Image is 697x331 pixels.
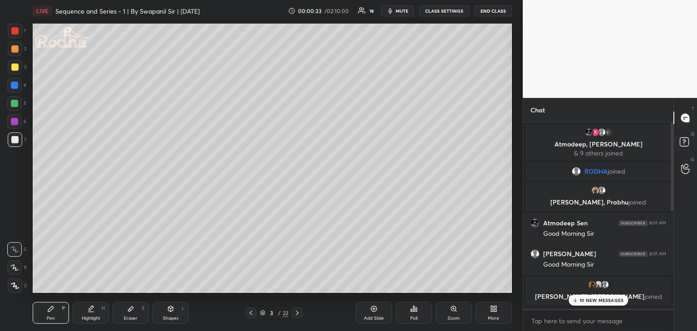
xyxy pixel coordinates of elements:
[531,141,666,148] p: Atmodeep, [PERSON_NAME]
[644,292,662,301] span: joined
[102,306,105,311] div: H
[124,316,137,321] div: Eraser
[82,316,100,321] div: Highlight
[410,316,417,321] div: Poll
[142,306,145,311] div: E
[7,242,27,257] div: C
[381,5,414,16] button: mute
[7,96,26,111] div: 5
[628,198,646,206] span: joined
[579,297,623,303] p: 10 NEW MESSAGES
[584,128,594,137] img: thumbnail.jpg
[608,168,625,175] span: joined
[600,280,609,289] img: default.png
[531,250,539,258] img: default.png
[283,309,288,317] div: 22
[8,278,27,293] div: Z
[597,128,606,137] img: default.png
[591,128,600,137] img: thumbnail.jpg
[62,306,65,311] div: P
[267,310,276,316] div: 3
[588,280,597,289] img: thumbnail.jpg
[488,316,499,321] div: More
[364,316,384,321] div: Add Slide
[396,8,408,14] span: mute
[531,293,666,300] p: [PERSON_NAME], [PERSON_NAME]
[692,105,694,112] p: T
[47,316,55,321] div: Pen
[572,167,581,176] img: default.png
[55,7,200,15] h4: Sequence and Series - 1 | By Swapanil Sir | [DATE]
[278,310,281,316] div: /
[7,260,27,275] div: X
[182,306,185,311] div: L
[649,251,666,257] div: 8:01 AM
[8,42,26,56] div: 2
[531,219,539,227] img: thumbnail.jpg
[523,98,552,122] p: Chat
[543,229,666,239] div: Good Morning Sir
[8,132,26,147] div: 7
[591,186,600,195] img: thumbnail.jpg
[531,199,666,206] p: [PERSON_NAME], Prabhu
[8,24,26,38] div: 1
[649,220,666,226] div: 8:01 AM
[7,114,26,129] div: 6
[594,280,603,289] img: thumbnail.jpg
[543,260,666,269] div: Good Morning Sir
[163,316,178,321] div: Shapes
[419,5,469,16] button: CLASS SETTINGS
[531,150,666,157] p: & 9 others joined
[618,220,648,226] img: 4P8fHbbgJtejmAAAAAElFTkSuQmCC
[584,168,608,175] span: RODHA
[691,156,694,163] p: G
[7,78,26,92] div: 4
[543,250,596,258] h6: [PERSON_NAME]
[8,60,26,74] div: 3
[33,5,52,16] div: LIVE
[618,251,648,257] img: 4P8fHbbgJtejmAAAAAElFTkSuQmCC
[604,128,613,137] div: 9
[475,5,512,16] button: END CLASS
[447,316,460,321] div: Zoom
[523,122,673,309] div: grid
[597,186,606,195] img: default.png
[543,219,588,227] h6: Atmodeep Sen
[369,9,374,13] div: 18
[691,131,694,137] p: D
